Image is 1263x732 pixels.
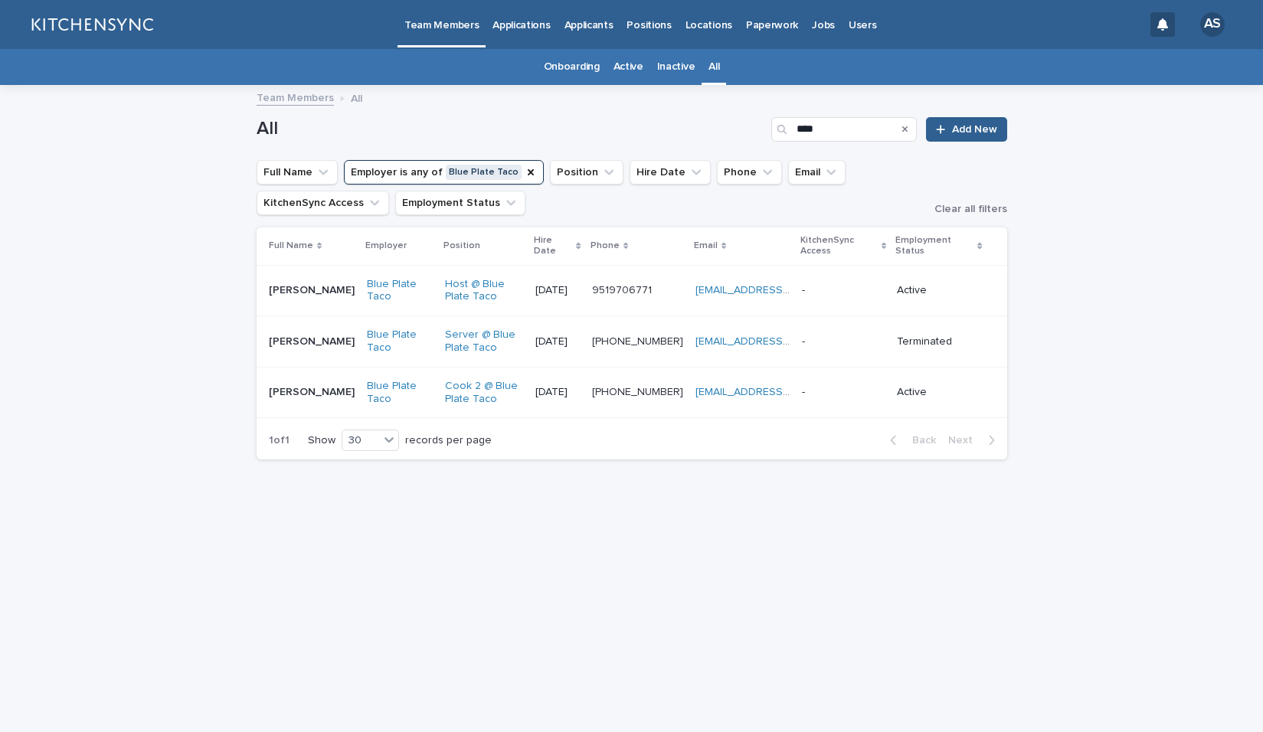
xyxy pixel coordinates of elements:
[257,118,766,140] h1: All
[269,332,358,348] p: [PERSON_NAME]
[535,386,579,399] p: [DATE]
[367,328,434,355] a: Blue Plate Taco
[445,328,523,355] a: Server @ Blue Plate Taco
[942,433,1007,447] button: Next
[802,335,885,348] p: -
[591,237,620,254] p: Phone
[592,336,683,347] a: [PHONE_NUMBER]
[31,9,153,40] img: lGNCzQTxQVKGkIr0XjOy
[269,383,358,399] p: Edgar Rodriguez
[657,49,695,85] a: Inactive
[897,386,983,399] p: Active
[535,335,579,348] p: [DATE]
[897,335,983,348] p: Terminated
[708,49,719,85] a: All
[269,237,313,254] p: Full Name
[1200,12,1225,37] div: AS
[535,284,579,297] p: [DATE]
[257,367,1007,418] tr: [PERSON_NAME][PERSON_NAME] Blue Plate Taco Cook 2 @ Blue Plate Taco [DATE][PHONE_NUMBER] [EMAIL_A...
[269,281,358,297] p: [PERSON_NAME]
[367,278,434,304] a: Blue Plate Taco
[592,285,652,296] a: 9519706771
[695,336,869,347] a: [EMAIL_ADDRESS][DOMAIN_NAME]
[550,160,623,185] button: Position
[717,160,782,185] button: Phone
[351,89,362,106] p: All
[948,435,982,446] span: Next
[694,237,718,254] p: Email
[897,284,983,297] p: Active
[367,380,434,406] a: Blue Plate Taco
[934,204,1007,214] span: Clear all filters
[445,380,523,406] a: Cook 2 @ Blue Plate Taco
[800,232,878,260] p: KitchenSync Access
[342,433,379,449] div: 30
[695,285,869,296] a: [EMAIL_ADDRESS][DOMAIN_NAME]
[257,160,338,185] button: Full Name
[878,433,942,447] button: Back
[895,232,974,260] p: Employment Status
[592,387,683,397] a: [PHONE_NUMBER]
[257,422,302,459] p: 1 of 1
[344,160,544,185] button: Employer
[257,265,1007,316] tr: [PERSON_NAME][PERSON_NAME] Blue Plate Taco Host @ Blue Plate Taco [DATE]9519706771 [EMAIL_ADDRESS...
[534,232,572,260] p: Hire Date
[257,191,389,215] button: KitchenSync Access
[952,124,997,135] span: Add New
[903,435,936,446] span: Back
[445,278,523,304] a: Host @ Blue Plate Taco
[771,117,917,142] input: Search
[395,191,525,215] button: Employment Status
[257,316,1007,368] tr: [PERSON_NAME][PERSON_NAME] Blue Plate Taco Server @ Blue Plate Taco [DATE][PHONE_NUMBER] [EMAIL_A...
[257,88,334,106] a: Team Members
[614,49,643,85] a: Active
[443,237,480,254] p: Position
[544,49,600,85] a: Onboarding
[630,160,711,185] button: Hire Date
[788,160,846,185] button: Email
[695,387,869,397] a: [EMAIL_ADDRESS][DOMAIN_NAME]
[926,117,1006,142] a: Add New
[365,237,407,254] p: Employer
[802,284,885,297] p: -
[922,204,1007,214] button: Clear all filters
[308,434,335,447] p: Show
[405,434,492,447] p: records per page
[802,386,885,399] p: -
